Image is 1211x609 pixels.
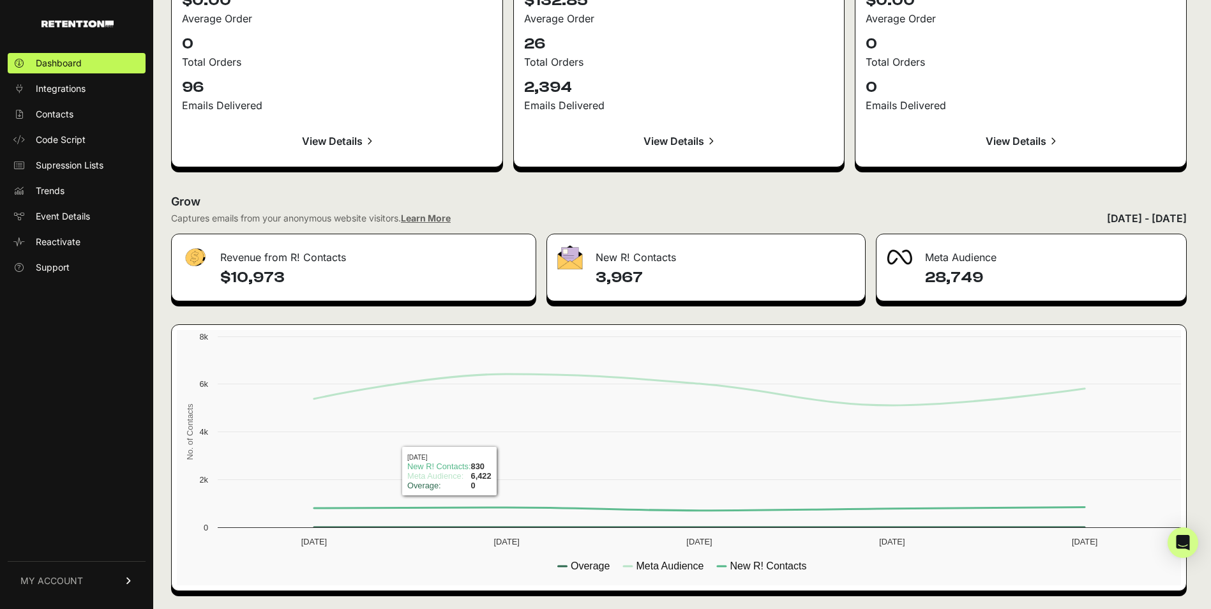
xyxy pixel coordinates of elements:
[8,181,146,201] a: Trends
[172,234,536,273] div: Revenue from R! Contacts
[171,193,1187,211] h2: Grow
[571,560,610,571] text: Overage
[185,403,195,460] text: No. of Contacts
[730,560,806,571] text: New R! Contacts
[182,11,492,26] div: Average Order
[8,257,146,278] a: Support
[879,537,905,546] text: [DATE]
[8,130,146,150] a: Code Script
[887,250,912,265] img: fa-meta-2f981b61bb99beabf952f7030308934f19ce035c18b003e963880cc3fabeebb7.png
[866,34,1176,54] p: 0
[36,159,103,172] span: Supression Lists
[182,77,492,98] p: 96
[686,537,712,546] text: [DATE]
[36,82,86,95] span: Integrations
[8,206,146,227] a: Event Details
[182,54,492,70] div: Total Orders
[8,561,146,600] a: MY ACCOUNT
[204,523,208,532] text: 0
[866,126,1176,156] a: View Details
[36,57,82,70] span: Dashboard
[220,267,525,288] h4: $10,973
[36,236,80,248] span: Reactivate
[182,98,492,113] div: Emails Delivered
[36,184,64,197] span: Trends
[876,234,1186,273] div: Meta Audience
[199,379,208,389] text: 6k
[199,475,208,485] text: 2k
[866,11,1176,26] div: Average Order
[524,98,834,113] div: Emails Delivered
[171,212,451,225] div: Captures emails from your anonymous website visitors.
[182,126,492,156] a: View Details
[1168,527,1198,558] div: Open Intercom Messenger
[199,332,208,342] text: 8k
[1072,537,1097,546] text: [DATE]
[36,261,70,274] span: Support
[301,537,327,546] text: [DATE]
[925,267,1176,288] h4: 28,749
[494,537,520,546] text: [DATE]
[20,575,83,587] span: MY ACCOUNT
[866,54,1176,70] div: Total Orders
[8,53,146,73] a: Dashboard
[41,20,114,27] img: Retention.com
[524,34,834,54] p: 26
[36,108,73,121] span: Contacts
[8,155,146,176] a: Supression Lists
[36,210,90,223] span: Event Details
[596,267,855,288] h4: 3,967
[1107,211,1187,226] div: [DATE] - [DATE]
[557,245,583,269] img: fa-envelope-19ae18322b30453b285274b1b8af3d052b27d846a4fbe8435d1a52b978f639a2.png
[182,245,207,270] img: fa-dollar-13500eef13a19c4ab2b9ed9ad552e47b0d9fc28b02b83b90ba0e00f96d6372e9.png
[8,232,146,252] a: Reactivate
[524,54,834,70] div: Total Orders
[866,98,1176,113] div: Emails Delivered
[36,133,86,146] span: Code Script
[401,213,451,223] a: Learn More
[866,77,1176,98] p: 0
[8,104,146,124] a: Contacts
[524,77,834,98] p: 2,394
[524,126,834,156] a: View Details
[182,34,492,54] p: 0
[524,11,834,26] div: Average Order
[547,234,866,273] div: New R! Contacts
[8,79,146,99] a: Integrations
[636,560,703,571] text: Meta Audience
[199,427,208,437] text: 4k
